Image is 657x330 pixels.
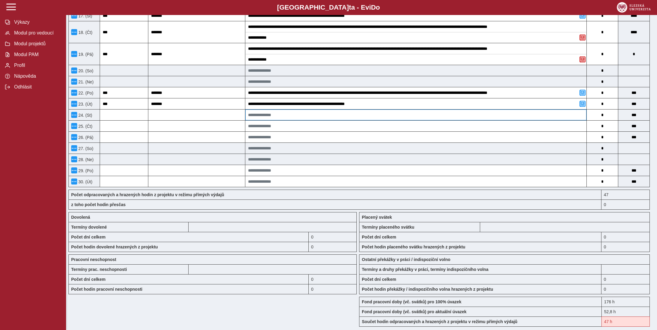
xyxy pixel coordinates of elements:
[601,307,650,316] div: 52,8 h
[601,190,650,199] div: Fond pracovní doby (52,8 h) a součet hodin (47 h) se neshodují!
[77,52,93,57] span: 19. (Pá)
[12,52,61,57] span: Modul PAM
[309,232,357,242] div: 0
[362,319,517,324] b: Součet hodin odpracovaných a hrazených z projektu v režimu přímých výdajů
[71,167,77,173] button: Menu
[580,90,586,96] button: Přidat poznámku
[12,41,61,46] span: Modul projektů
[376,4,380,11] span: o
[77,168,93,173] span: 29. (Po)
[71,145,77,151] button: Menu
[580,13,586,19] button: Přidat poznámku
[362,225,414,229] b: Termíny placeného svátku
[77,91,93,95] span: 22. (Po)
[362,299,461,304] b: Fond pracovní doby (vč. svátků) pro 100% úvazek
[601,274,650,284] div: 0
[71,79,77,85] button: Menu
[71,13,77,19] button: Menu
[71,134,77,140] button: Menu
[71,178,77,184] button: Menu
[601,232,650,242] div: 0
[309,242,357,252] div: 0
[71,225,107,229] b: Termíny dovolené
[362,257,450,262] b: Ostatní překážky v práci / indispoziční volno
[71,215,90,220] b: Dovolená
[580,101,586,107] button: Přidat poznámku
[71,112,77,118] button: Menu
[601,316,650,327] div: Fond pracovní doby (52,8 h) a součet hodin (47 h) se neshodují!
[77,68,93,73] span: 20. (So)
[309,274,357,284] div: 0
[71,257,116,262] b: Pracovní neschopnost
[580,56,586,62] button: Odstranit poznámku
[71,267,127,272] b: Termíny prac. neschopnosti
[77,79,94,84] span: 21. (Ne)
[77,124,92,129] span: 25. (Čt)
[362,215,392,220] b: Placený svátek
[71,192,224,197] b: Počet odpracovaných a hrazených hodin z projektu v režimu přímých výdajů
[77,113,92,118] span: 24. (St)
[71,156,77,162] button: Menu
[77,146,93,151] span: 27. (So)
[77,102,92,106] span: 23. (Út)
[77,135,93,140] span: 26. (Pá)
[349,4,351,11] span: t
[362,235,396,239] b: Počet dní celkem
[71,244,158,249] b: Počet hodin dovolené hrazených z projektu
[71,67,77,73] button: Menu
[362,287,493,292] b: Počet hodin překážky / indispozičního volna hrazených z projektu
[77,13,92,18] span: 17. (St)
[12,19,61,25] span: Výkazy
[12,30,61,36] span: Modul pro vedoucí
[71,202,126,207] b: z toho počet hodin přesčas
[71,101,77,107] button: Menu
[71,235,105,239] b: Počet dní celkem
[71,277,105,282] b: Počet dní celkem
[12,73,61,79] span: Nápověda
[362,267,488,272] b: Termíny a druhy překážky v práci, termíny indispozičního volna
[617,2,651,13] img: logo_web_su.png
[77,179,92,184] span: 30. (Út)
[12,63,61,68] span: Profil
[18,4,639,11] b: [GEOGRAPHIC_DATA] a - Evi
[601,199,650,210] div: 0
[362,309,467,314] b: Fond pracovní doby (vč. svátků) pro aktuální úvazek
[12,84,61,90] span: Odhlásit
[362,244,465,249] b: Počet hodin placeného svátku hrazených z projektu
[77,30,92,35] span: 18. (Čt)
[71,90,77,96] button: Menu
[71,123,77,129] button: Menu
[601,242,650,252] div: 0
[362,277,396,282] b: Počet dní celkem
[601,297,650,307] div: 176 h
[371,4,376,11] span: D
[71,287,142,292] b: Počet hodin pracovní neschopnosti
[77,157,94,162] span: 28. (Ne)
[580,34,586,40] button: Odstranit poznámku
[309,284,357,294] div: 0
[71,51,77,57] button: Menu
[71,29,77,35] button: Menu
[601,284,650,294] div: 0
